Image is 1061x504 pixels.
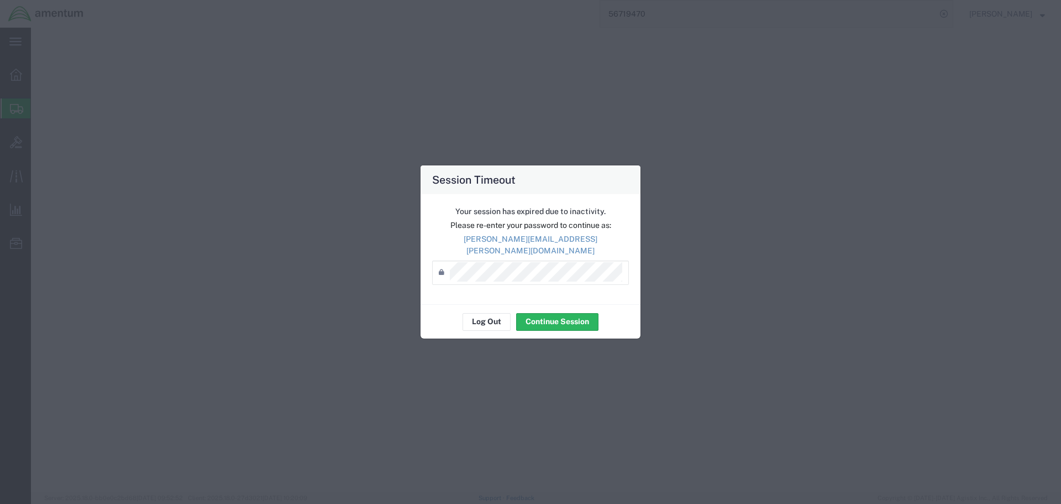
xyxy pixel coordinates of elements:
[432,220,629,231] p: Please re-enter your password to continue as:
[516,313,598,331] button: Continue Session
[432,172,516,188] h4: Session Timeout
[432,233,629,257] p: [PERSON_NAME][EMAIL_ADDRESS][PERSON_NAME][DOMAIN_NAME]
[463,313,511,331] button: Log Out
[432,206,629,217] p: Your session has expired due to inactivity.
